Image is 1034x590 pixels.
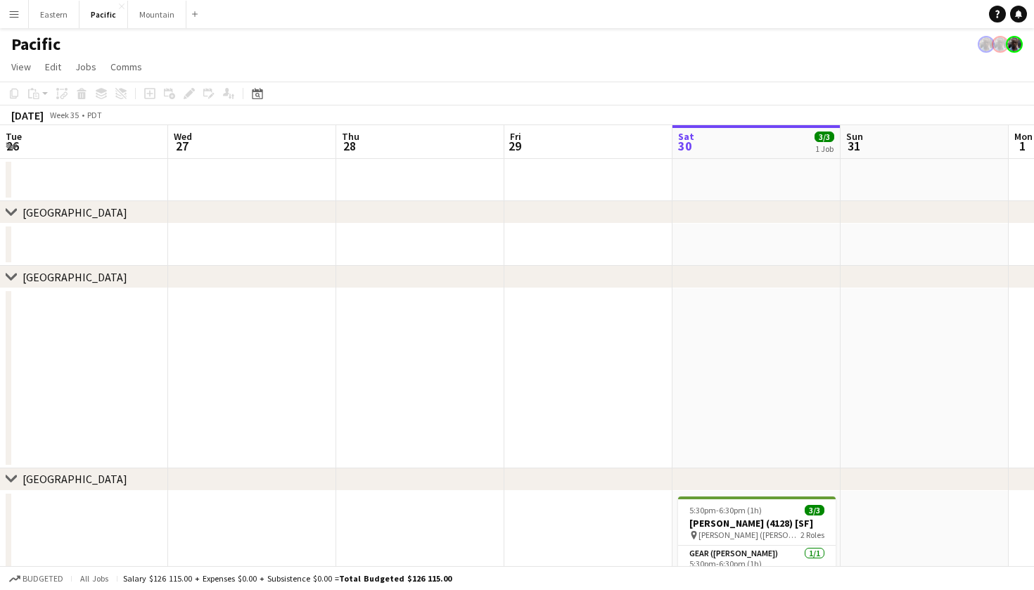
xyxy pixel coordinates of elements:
[70,58,102,76] a: Jobs
[698,530,800,540] span: [PERSON_NAME] ([PERSON_NAME], [GEOGRAPHIC_DATA])
[4,138,22,154] span: 26
[45,60,61,73] span: Edit
[6,130,22,143] span: Tue
[340,138,359,154] span: 28
[846,130,863,143] span: Sun
[77,573,111,584] span: All jobs
[1006,36,1023,53] app-user-avatar: Jeremiah Bell
[110,60,142,73] span: Comms
[508,138,521,154] span: 29
[1012,138,1033,154] span: 1
[23,205,127,219] div: [GEOGRAPHIC_DATA]
[510,130,521,143] span: Fri
[805,505,824,515] span: 3/3
[815,143,834,154] div: 1 Job
[23,472,127,486] div: [GEOGRAPHIC_DATA]
[174,130,192,143] span: Wed
[678,130,694,143] span: Sat
[46,110,82,120] span: Week 35
[339,573,452,584] span: Total Budgeted $126 115.00
[7,571,65,586] button: Budgeted
[844,138,863,154] span: 31
[689,505,762,515] span: 5:30pm-6:30pm (1h)
[128,1,186,28] button: Mountain
[123,573,452,584] div: Salary $126 115.00 + Expenses $0.00 + Subsistence $0.00 =
[676,138,694,154] span: 30
[39,58,67,76] a: Edit
[342,130,359,143] span: Thu
[678,517,836,530] h3: [PERSON_NAME] (4128) [SF]
[1014,130,1033,143] span: Mon
[11,60,31,73] span: View
[79,1,128,28] button: Pacific
[800,530,824,540] span: 2 Roles
[29,1,79,28] button: Eastern
[87,110,102,120] div: PDT
[815,132,834,142] span: 3/3
[105,58,148,76] a: Comms
[11,34,60,55] h1: Pacific
[75,60,96,73] span: Jobs
[23,574,63,584] span: Budgeted
[23,270,127,284] div: [GEOGRAPHIC_DATA]
[172,138,192,154] span: 27
[6,58,37,76] a: View
[11,108,44,122] div: [DATE]
[992,36,1009,53] app-user-avatar: Jeremiah Bell
[978,36,995,53] app-user-avatar: Jeremiah Bell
